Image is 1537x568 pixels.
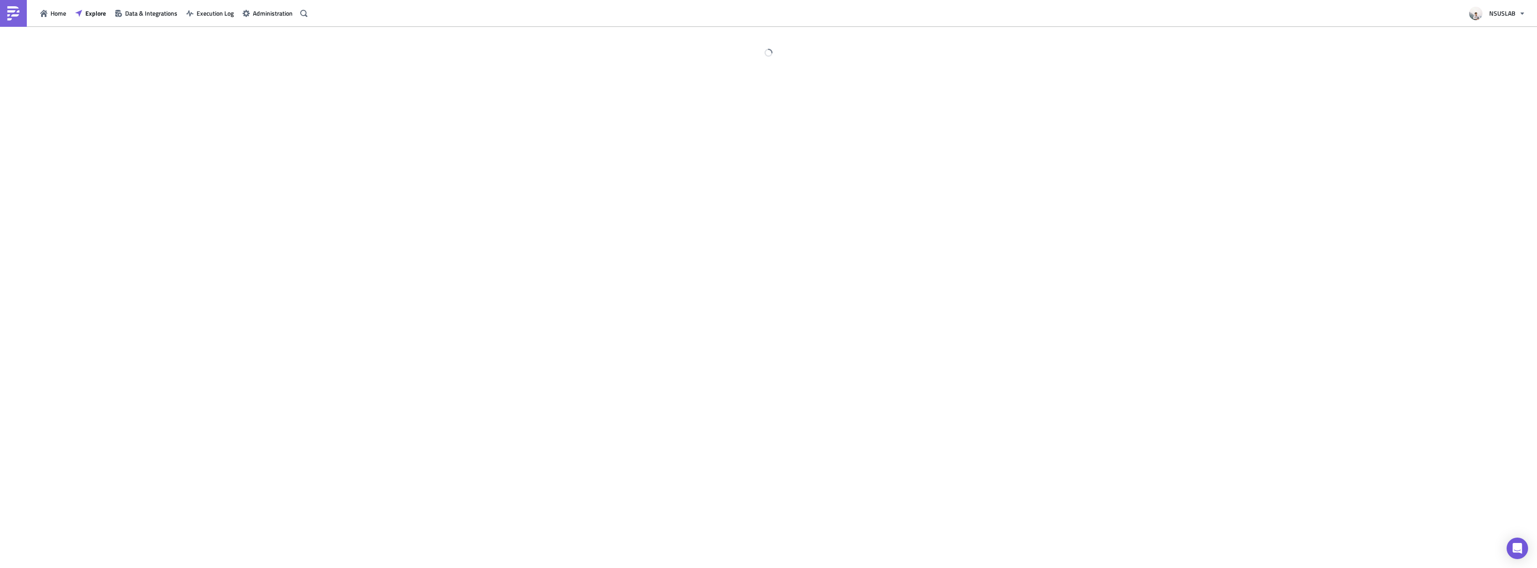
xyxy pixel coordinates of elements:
button: NSUSLAB [1464,4,1530,23]
span: Data & Integrations [125,8,177,18]
div: Open Intercom Messenger [1507,538,1528,559]
button: Home [36,6,71,20]
img: Avatar [1468,6,1483,21]
button: Administration [238,6,297,20]
button: Explore [71,6,110,20]
span: Administration [253,8,293,18]
img: PushMetrics [6,6,21,21]
button: Data & Integrations [110,6,182,20]
button: Execution Log [182,6,238,20]
span: NSUSLAB [1489,8,1516,18]
span: Explore [85,8,106,18]
span: Home [50,8,66,18]
span: Execution Log [197,8,234,18]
